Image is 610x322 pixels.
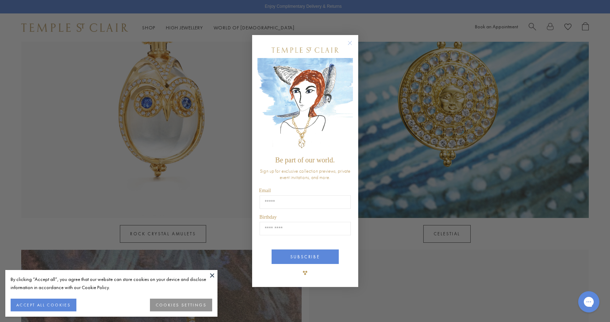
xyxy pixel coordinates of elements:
[575,289,603,315] iframe: Gorgias live chat messenger
[150,299,212,311] button: COOKIES SETTINGS
[272,47,339,53] img: Temple St. Clair
[272,249,339,264] button: SUBSCRIBE
[11,275,212,292] div: By clicking “Accept all”, you agree that our website can store cookies on your device and disclos...
[260,168,350,180] span: Sign up for exclusive collection previews, private event invitations, and more.
[260,195,351,209] input: Email
[11,299,76,311] button: ACCEPT ALL COOKIES
[257,58,353,153] img: c4a9eb12-d91a-4d4a-8ee0-386386f4f338.jpeg
[275,156,335,164] span: Be part of our world.
[259,188,271,193] span: Email
[349,42,358,51] button: Close dialog
[260,214,277,220] span: Birthday
[298,266,312,280] img: TSC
